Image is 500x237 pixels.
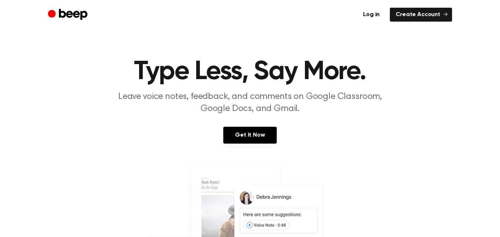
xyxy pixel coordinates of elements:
a: Get It Now [223,127,276,144]
a: Beep [48,8,89,22]
h1: Type Less, Say More. [63,59,437,85]
a: Create Account [390,8,452,22]
a: Log in [357,8,385,22]
p: Leave voice notes, feedback, and comments on Google Classroom, Google Docs, and Gmail. [109,91,391,115]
